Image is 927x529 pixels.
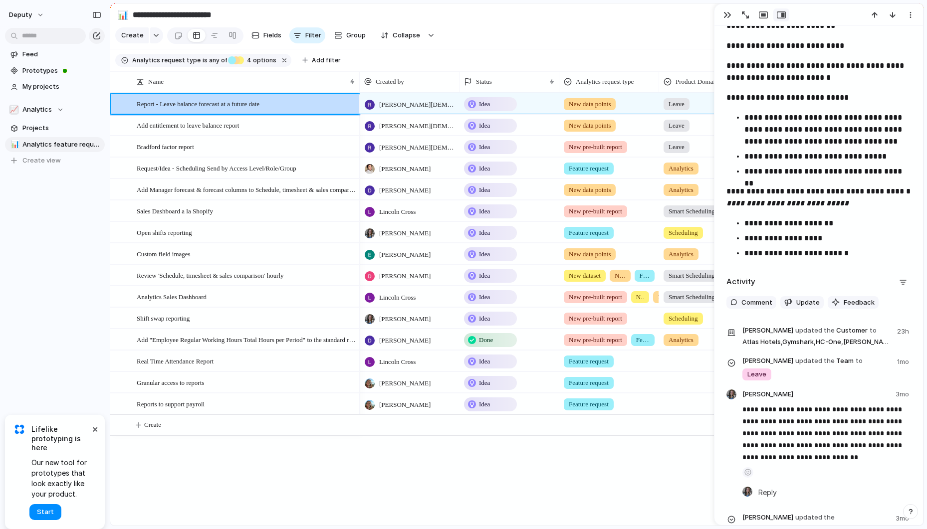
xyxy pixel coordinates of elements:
span: Custom field images [137,248,191,259]
span: Start [37,507,54,517]
span: Team [742,355,891,381]
span: [PERSON_NAME] [379,250,431,260]
span: Reply [758,487,777,498]
span: New data points [569,249,611,259]
span: to [856,356,863,366]
span: deputy [9,10,32,20]
span: Idea [479,356,490,366]
span: Idea [479,249,490,259]
span: [PERSON_NAME][DEMOGRAPHIC_DATA] [379,100,455,110]
span: Sales Dashboard a la Shopify [137,205,213,216]
button: Comment [726,296,776,309]
span: New data points [658,292,666,302]
span: New pre-built report [569,335,622,345]
span: Analytics request type [576,77,634,87]
button: Filter [289,27,325,43]
span: Create view [22,156,61,166]
span: New data points [569,185,611,195]
span: New dataset [636,292,644,302]
span: Feature request [569,356,609,366]
span: Smart Scheduling [669,206,715,216]
div: 📊 [10,139,17,150]
span: updated the [795,356,835,366]
span: Smart Scheduling [669,292,715,302]
span: Done [479,335,493,345]
span: is [203,56,208,65]
span: [PERSON_NAME][DEMOGRAPHIC_DATA] [379,143,455,153]
span: 1mo [897,355,911,367]
span: Prototypes [22,66,101,76]
span: [PERSON_NAME] [379,228,431,238]
span: 3mo [896,389,911,401]
span: Review 'Schedule, timesheet & sales comparison' hourly [137,269,284,281]
span: Create [144,420,161,430]
button: isany of [201,55,229,66]
span: Reports to support payroll [137,398,205,409]
button: Dismiss [89,423,101,435]
span: Analytics [669,185,694,195]
span: Scheduling [669,314,698,324]
button: Create [115,27,149,43]
span: Feed [22,49,101,59]
span: Report - Leave balance forecast at a future date [137,98,259,109]
span: Analytics Sales Dashboard [137,291,207,302]
a: Feed [5,47,105,62]
span: New data points [569,121,611,131]
span: Idea [479,99,490,109]
span: Fields [263,30,281,40]
span: Lincoln Cross [379,293,416,303]
span: Add entitlement to leave balance report [137,119,239,131]
span: Shift swap reporting [137,312,190,324]
button: deputy [4,7,49,23]
span: Create [121,30,144,40]
span: Feature request [569,228,609,238]
span: [PERSON_NAME] [742,326,793,336]
span: Feature request [569,378,609,388]
span: New data points [569,99,611,109]
button: 4 options [228,55,278,66]
button: Update [780,296,824,309]
span: Update [796,298,820,308]
span: Analytics [22,105,52,115]
div: 📊 [117,8,128,21]
span: Analytics request type [132,56,201,65]
span: [PERSON_NAME] [379,336,431,346]
span: Idea [479,271,490,281]
span: [PERSON_NAME] [379,314,431,324]
span: Add Manager forecast & forecast columns to Schedule, timesheet & sales comparison report [137,183,356,195]
span: [PERSON_NAME] [379,164,431,174]
button: Collapse [375,27,425,43]
span: Leave [747,369,766,379]
span: Idea [479,399,490,409]
span: Lincoln Cross [379,207,416,217]
span: to [870,326,877,336]
span: 4 [244,56,253,64]
span: Feature request [569,399,609,409]
button: Fields [247,27,285,43]
span: Created by [376,77,404,87]
span: Leave [669,121,685,131]
span: Idea [479,292,490,302]
span: [PERSON_NAME] [742,389,793,399]
span: [PERSON_NAME] [742,513,793,523]
span: Add filter [312,56,341,65]
span: Filter [305,30,321,40]
button: Group [329,27,371,43]
span: My projects [22,82,101,92]
span: updated the [795,513,835,523]
span: Idea [479,164,490,174]
span: Analytics feature requests [22,140,101,150]
span: Idea [479,206,490,216]
button: Feedback [828,296,879,309]
button: Start [29,504,61,520]
span: Real Time Attendance Report [137,355,214,366]
span: Collapse [393,30,420,40]
span: Analytics [669,335,694,345]
span: New pre-built report [569,292,622,302]
span: [PERSON_NAME] [742,356,793,366]
span: updated the [795,326,835,336]
span: New pre-built report [569,314,622,324]
span: Feature request [640,271,650,281]
span: Feature request [636,335,650,345]
span: [PERSON_NAME] [379,185,431,195]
